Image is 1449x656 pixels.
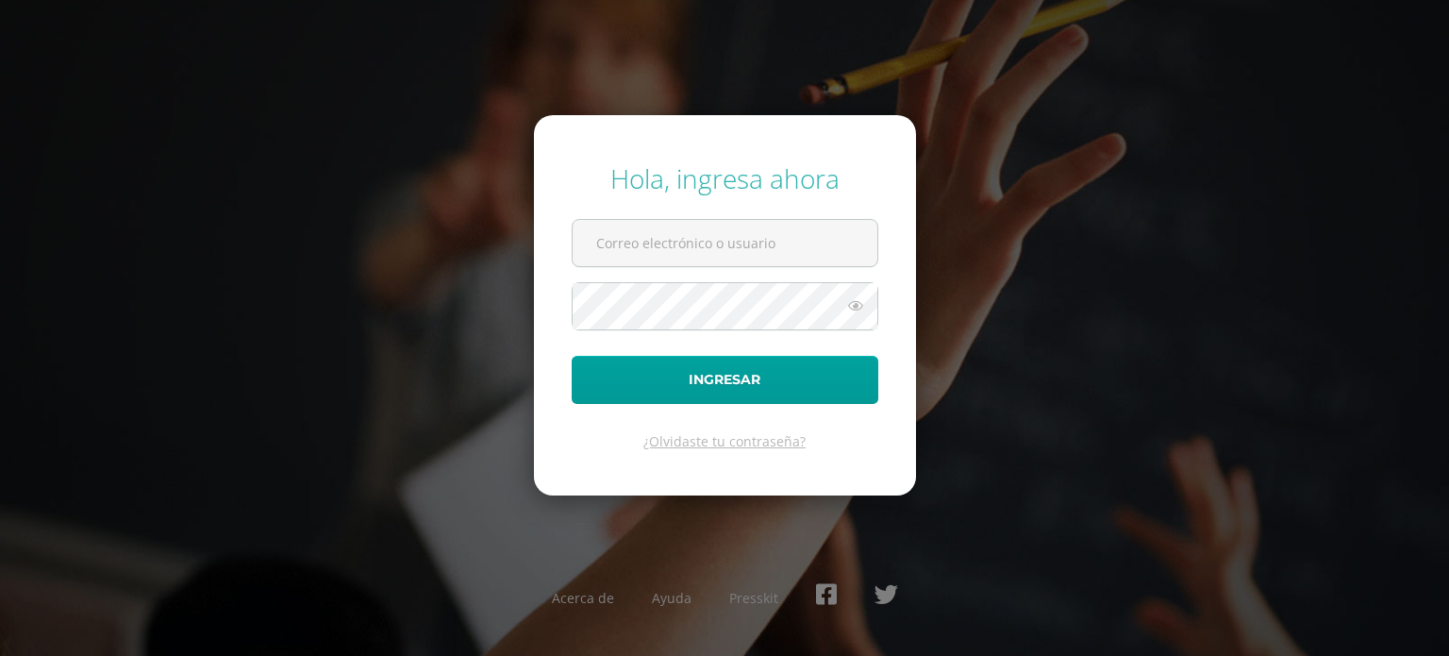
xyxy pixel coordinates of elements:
div: Hola, ingresa ahora [572,160,878,196]
button: Ingresar [572,356,878,404]
a: ¿Olvidaste tu contraseña? [643,432,806,450]
a: Ayuda [652,589,691,607]
a: Acerca de [552,589,614,607]
input: Correo electrónico o usuario [573,220,877,266]
a: Presskit [729,589,778,607]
